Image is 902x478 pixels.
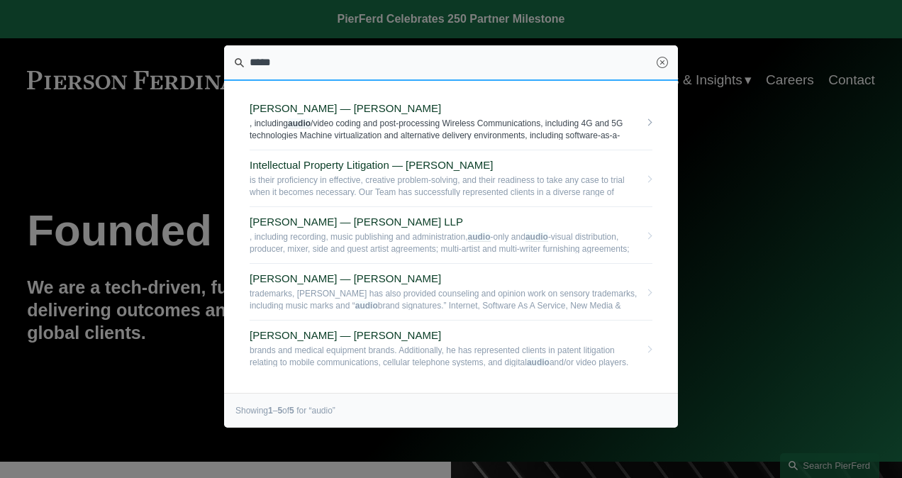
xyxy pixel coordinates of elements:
[224,45,678,81] input: Search this site
[250,345,640,367] span: brands and medical equipment brands. Additionally, he has represented clients in patent litigatio...
[250,94,652,150] a: [PERSON_NAME] — [PERSON_NAME] , includingaudio/video coding and post-processing Wireless Communic...
[277,406,282,416] strong: 5
[250,264,652,321] a: [PERSON_NAME] — [PERSON_NAME] trademarks, [PERSON_NAME] has also provided counseling and opinion ...
[250,150,652,207] a: Intellectual Property Litigation — [PERSON_NAME] is their proficiency in effective, creative prob...
[288,118,311,128] em: audio
[250,118,640,140] span: , including /video coding and post-processing Wireless Communications, including 4G and 5G techno...
[250,216,640,228] span: [PERSON_NAME] — [PERSON_NAME] LLP
[268,406,273,416] strong: 1
[525,232,548,242] em: audio
[250,159,640,172] span: Intellectual Property Litigation — [PERSON_NAME]
[250,231,640,253] span: , including recording, music publishing and administration, -only and -visual distribution, produ...
[250,329,640,342] span: [PERSON_NAME] — [PERSON_NAME]
[289,406,294,416] strong: 5
[355,301,378,311] em: audio
[250,174,640,196] span: is their proficiency in effective, creative problem-solving, and their readiness to take any case...
[235,406,335,415] div: Showing – of
[250,207,652,264] a: [PERSON_NAME] — [PERSON_NAME] LLP , including recording, music publishing and administration,audi...
[250,288,640,310] span: trademarks, [PERSON_NAME] has also provided counseling and opinion work on sensory trademarks, in...
[250,321,652,377] a: [PERSON_NAME] — [PERSON_NAME] brands and medical equipment brands. Additionally, he has represent...
[250,102,640,115] span: [PERSON_NAME] — [PERSON_NAME]
[527,357,550,367] em: audio
[296,406,335,416] span: for “audio”
[468,232,491,242] em: audio
[657,57,668,68] a: Close
[250,272,640,285] span: [PERSON_NAME] — [PERSON_NAME]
